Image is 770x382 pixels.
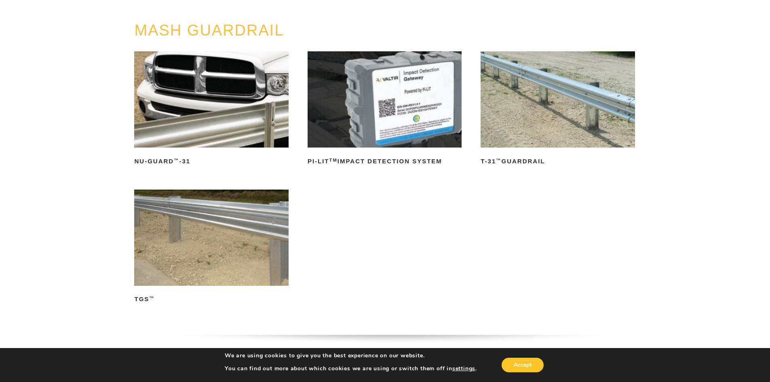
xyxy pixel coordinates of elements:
button: settings [452,365,475,372]
p: We are using cookies to give you the best experience on our website. [225,352,477,359]
p: You can find out more about which cookies we are using or switch them off in . [225,365,477,372]
sup: ™ [496,158,501,163]
a: NU-GUARD™-31 [134,51,288,168]
h2: T-31 Guardrail [481,155,635,168]
h2: NU-GUARD -31 [134,155,288,168]
a: PI-LITTMImpact Detection System [308,51,462,168]
h2: TGS [134,293,288,306]
a: T-31™Guardrail [481,51,635,168]
button: Accept [502,358,544,372]
sup: TM [329,158,338,163]
sup: ™ [174,158,179,163]
a: TGS™ [134,190,288,306]
sup: ™ [149,295,154,300]
a: MASH GUARDRAIL [134,22,284,39]
h2: PI-LIT Impact Detection System [308,155,462,168]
